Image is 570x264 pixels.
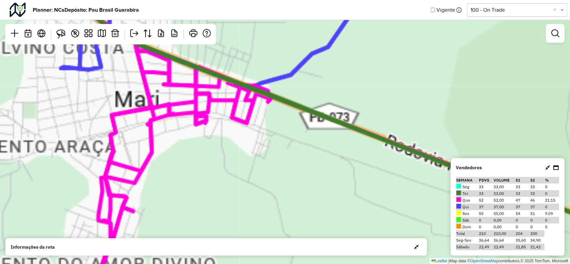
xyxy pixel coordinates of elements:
[431,3,567,17] div: Vigente
[493,197,515,204] td: 52,00
[430,258,570,264] div: Map data © contributors,© 2025 TomTom, Microsoft
[64,6,139,14] strong: Depósito: Pau Brasil Guarabira
[530,204,545,210] td: 37
[516,217,530,224] td: 0
[516,204,530,210] td: 37
[456,184,479,190] td: Seg
[456,164,482,171] strong: Vendedores
[493,204,515,210] td: 37,00
[516,244,530,250] td: 21,85
[479,184,493,190] td: 33
[71,29,79,37] em: Exibir rótulo
[493,244,515,250] td: 22,49
[516,224,530,230] td: 0
[56,29,66,39] img: Selecionar atividades - laço
[530,230,545,237] td: 200
[456,177,479,184] th: Semana
[516,230,530,237] td: 204
[8,27,21,42] a: Iniciar novo planner
[493,230,515,237] td: 210,00
[168,27,181,42] a: Relatório de km
[516,184,530,190] td: 33
[516,190,530,197] td: 33
[545,190,559,197] td: 0
[470,259,499,263] a: OpenStreetMap
[530,190,545,197] td: 33
[456,224,479,230] td: Dom
[530,177,545,184] th: S2
[456,237,479,244] td: Seg-Sex
[172,33,176,36] span: KM
[493,190,515,197] td: 33,00
[530,184,545,190] td: 33
[11,244,55,251] strong: Informações da rota
[545,217,559,224] td: 0
[479,190,493,197] td: 33
[530,217,545,224] td: 0
[553,6,559,14] span: Clear all
[530,244,545,250] td: 21,42
[456,204,479,210] td: Qui
[479,244,493,250] td: 22,49
[493,237,515,244] td: 36,64
[549,27,562,40] a: Exibir filtros
[456,197,479,204] td: Qua
[479,197,493,204] td: 52
[479,210,493,217] td: 55
[516,210,530,217] td: 54
[33,6,64,14] strong: Planner: NCs
[545,224,559,230] td: 0
[82,27,95,42] a: Gabarito
[456,7,462,13] em: As informações de visita de um planner vigente são consideradas oficiais e exportadas para outros...
[530,237,545,244] td: 34,90
[479,230,493,237] td: 210
[456,217,479,224] td: Sáb
[456,210,479,217] td: Sex
[516,197,530,204] td: 47
[456,244,479,250] td: Sábado
[109,27,122,42] a: Excluir roteiros
[479,177,493,184] th: PDVs
[545,210,559,217] td: 9.09
[456,190,479,197] td: Ter
[479,224,493,230] td: 0
[545,204,559,210] td: 0
[545,184,559,190] td: 0
[493,224,515,230] td: 0,00
[516,177,530,184] th: S1
[141,27,154,42] a: Exportar dados vendas
[545,197,559,204] td: 21.15
[431,259,447,263] a: Leaflet
[493,177,515,184] th: Volume
[456,230,479,237] td: Total
[516,237,530,244] td: 35,60
[493,184,515,190] td: 33,00
[479,204,493,210] td: 37
[73,30,77,36] span: R
[21,27,35,42] a: Planner D+1 ou D-1
[154,27,168,42] a: Exportar frequência em lote
[530,224,545,230] td: 0
[128,27,141,42] a: Exportar planner
[479,217,493,224] td: 0
[530,197,545,204] td: 46
[545,177,559,184] th: % total clientes quinzenais
[187,27,200,42] a: Imprimir rotas
[479,237,493,244] td: 36,64
[95,27,109,42] a: Roteirizar planner
[530,210,545,217] td: 51
[35,27,48,42] a: Visão geral - Abre nova aba
[448,259,449,263] span: |
[493,210,515,217] td: 55,00
[493,217,515,224] td: 0,00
